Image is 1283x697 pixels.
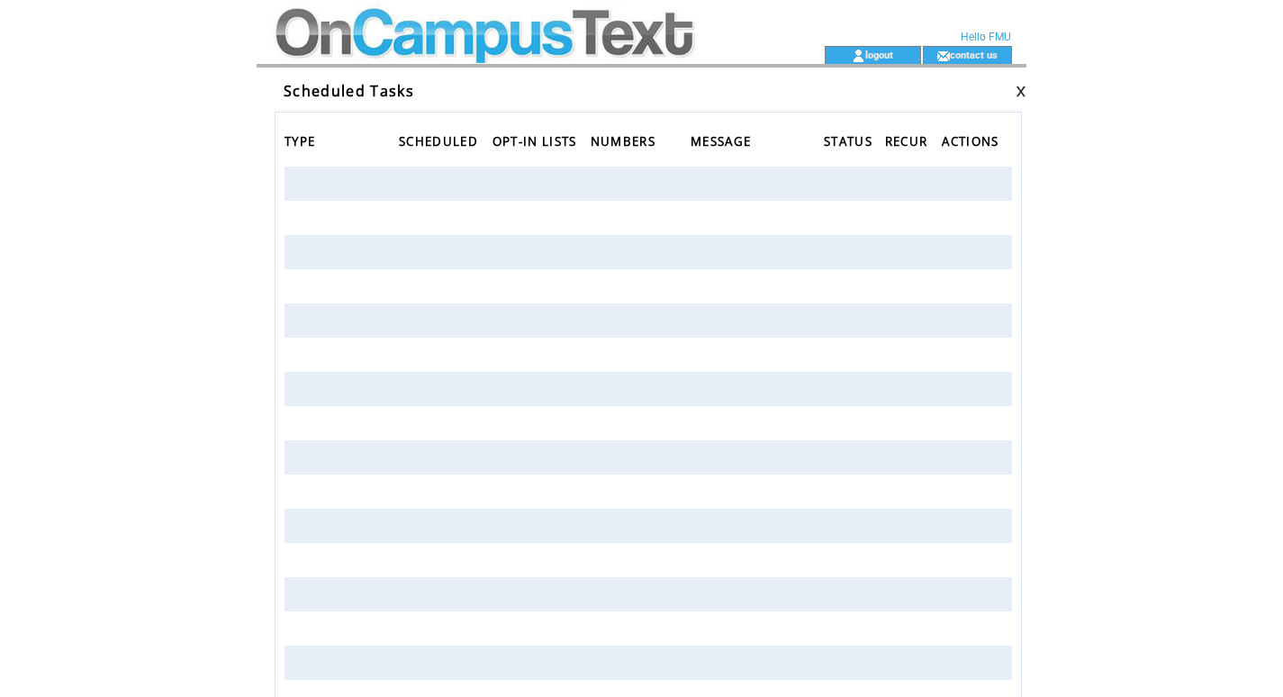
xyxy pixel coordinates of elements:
a: OPT-IN LISTS [492,135,582,146]
a: STATUS [824,135,877,146]
span: Scheduled Tasks [284,81,414,101]
span: OPT-IN LISTS [492,129,582,158]
span: ACTIONS [942,129,1003,158]
a: NUMBERS [591,135,660,146]
a: TYPE [285,135,320,146]
span: NUMBERS [591,129,660,158]
a: MESSAGE [691,135,755,146]
a: RECUR [885,135,933,146]
span: SCHEDULED [399,129,483,158]
span: STATUS [824,129,877,158]
span: MESSAGE [691,129,755,158]
img: account_icon.gif [852,49,865,63]
a: contact us [950,49,998,60]
span: Hello FMU [961,31,1011,43]
span: TYPE [285,129,320,158]
a: logout [865,49,893,60]
img: contact_us_icon.gif [936,49,950,63]
a: SCHEDULED [399,135,483,146]
span: RECUR [885,129,933,158]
